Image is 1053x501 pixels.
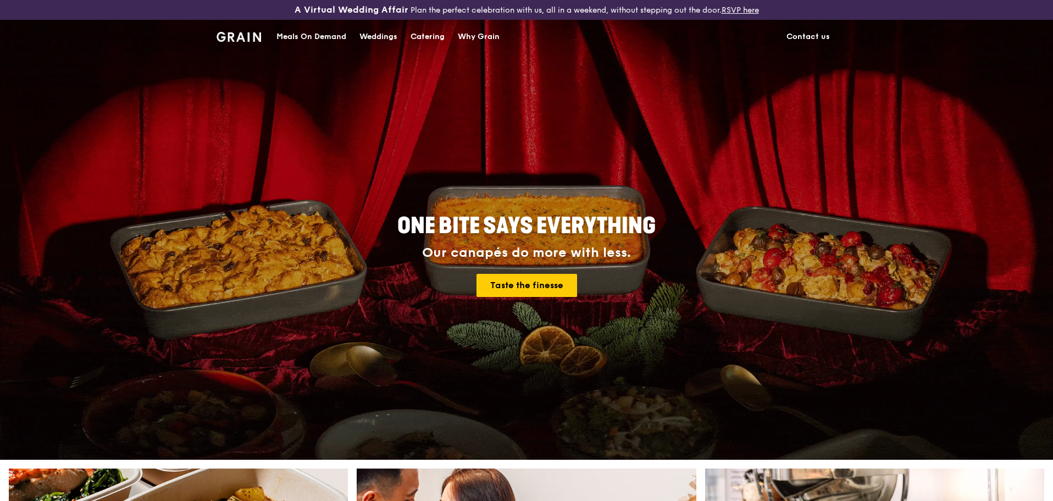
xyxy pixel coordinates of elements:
a: Taste the finesse [476,274,577,297]
div: Weddings [359,20,397,53]
a: GrainGrain [217,19,261,52]
a: Why Grain [451,20,506,53]
h3: A Virtual Wedding Affair [295,4,408,15]
a: Catering [404,20,451,53]
a: Weddings [353,20,404,53]
span: ONE BITE SAYS EVERYTHING [397,213,656,239]
a: Contact us [780,20,836,53]
a: RSVP here [722,5,759,15]
div: Plan the perfect celebration with us, all in a weekend, without stepping out the door. [210,4,843,15]
div: Why Grain [458,20,500,53]
div: Meals On Demand [276,20,346,53]
div: Our canapés do more with less. [329,245,724,261]
img: Grain [217,32,261,42]
div: Catering [411,20,445,53]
